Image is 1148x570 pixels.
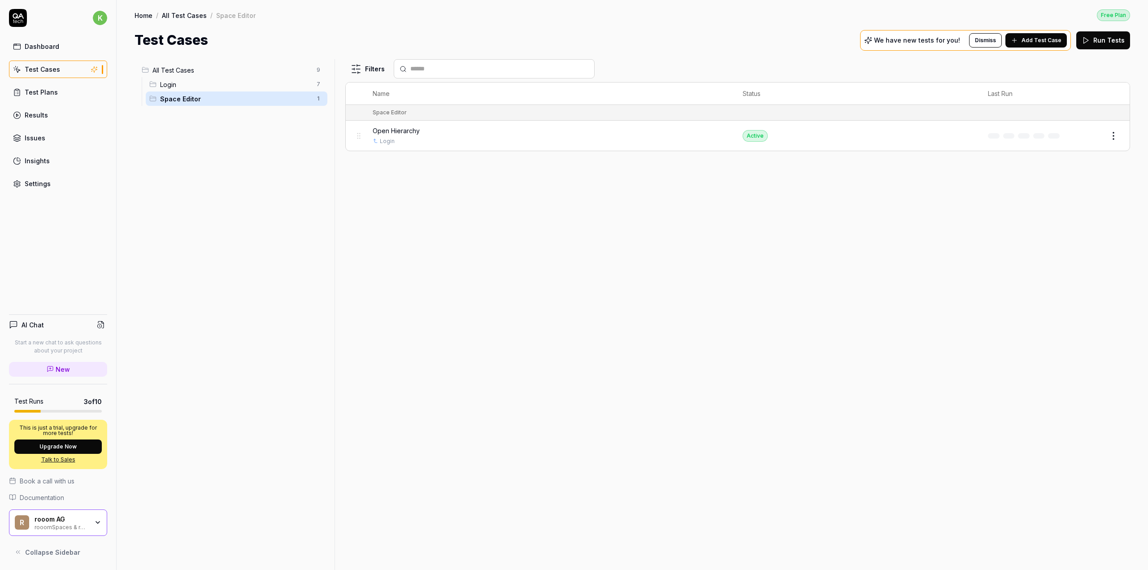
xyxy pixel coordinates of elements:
span: Login [160,80,311,89]
span: 3 of 10 [84,397,102,406]
span: All Test Cases [152,65,311,75]
tr: Open HierarchyLoginActive [346,121,1130,151]
div: Results [25,110,48,120]
button: Dismiss [969,33,1002,48]
span: 9 [313,65,324,75]
div: Space Editor [373,109,407,117]
a: Talk to Sales [14,456,102,464]
div: Dashboard [25,42,59,51]
button: Filters [345,60,390,78]
div: Settings [25,179,51,188]
div: Active [743,130,768,142]
span: 7 [313,79,324,90]
button: Collapse Sidebar [9,543,107,561]
span: Documentation [20,493,64,502]
button: Add Test Case [1005,33,1067,48]
p: Start a new chat to ask questions about your project [9,339,107,355]
a: Login [380,137,395,145]
button: Free Plan [1097,9,1130,21]
a: Test Plans [9,83,107,101]
span: Collapse Sidebar [25,548,80,557]
div: Space Editor [216,11,256,20]
div: Drag to reorderLogin7 [146,77,327,91]
span: New [56,365,70,374]
a: Insights [9,152,107,170]
span: Open Hierarchy [373,126,420,135]
div: rooom AG [35,515,88,523]
span: Space Editor [160,94,311,104]
div: Drag to reorderSpace Editor1 [146,91,327,106]
button: Run Tests [1076,31,1130,49]
a: Test Cases [9,61,107,78]
th: Last Run [979,83,1072,105]
h1: Test Cases [135,30,208,50]
div: / [210,11,213,20]
div: rooomSpaces & rooomProducts [35,523,88,530]
span: Add Test Case [1022,36,1061,44]
button: Upgrade Now [14,439,102,454]
p: This is just a trial, upgrade for more tests! [14,425,102,436]
button: k [93,9,107,27]
span: r [15,515,29,530]
span: 1 [313,93,324,104]
a: Home [135,11,152,20]
a: All Test Cases [162,11,207,20]
a: Issues [9,129,107,147]
h4: AI Chat [22,320,44,330]
a: New [9,362,107,377]
a: Book a call with us [9,476,107,486]
a: Results [9,106,107,124]
div: / [156,11,158,20]
button: rrooom AGrooomSpaces & rooomProducts [9,509,107,536]
a: Settings [9,175,107,192]
div: Insights [25,156,50,165]
h5: Test Runs [14,397,43,405]
div: Test Plans [25,87,58,97]
div: Test Cases [25,65,60,74]
span: Book a call with us [20,476,74,486]
p: We have new tests for you! [874,37,960,44]
div: Issues [25,133,45,143]
span: k [93,11,107,25]
th: Status [734,83,979,105]
a: Documentation [9,493,107,502]
a: Dashboard [9,38,107,55]
th: Name [364,83,734,105]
